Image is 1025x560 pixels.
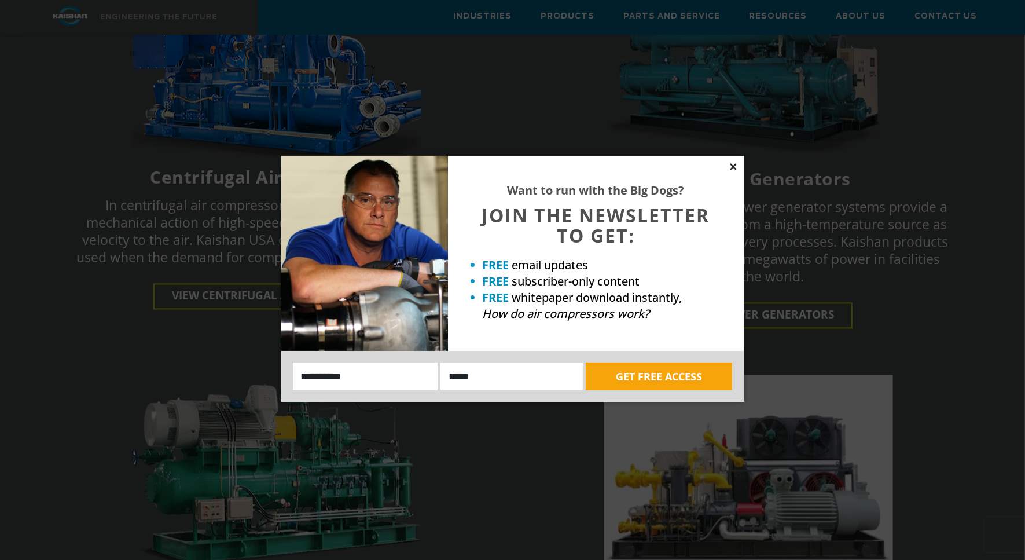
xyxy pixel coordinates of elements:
[483,306,650,321] em: How do air compressors work?
[440,363,583,390] input: Email
[508,182,685,198] strong: Want to run with the Big Dogs?
[482,203,710,248] span: JOIN THE NEWSLETTER TO GET:
[512,273,640,289] span: subscriber-only content
[512,290,682,305] span: whitepaper download instantly,
[483,273,509,289] strong: FREE
[728,162,739,172] button: Close
[586,363,732,390] button: GET FREE ACCESS
[483,257,509,273] strong: FREE
[512,257,589,273] span: email updates
[483,290,509,305] strong: FREE
[293,363,438,390] input: Name:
